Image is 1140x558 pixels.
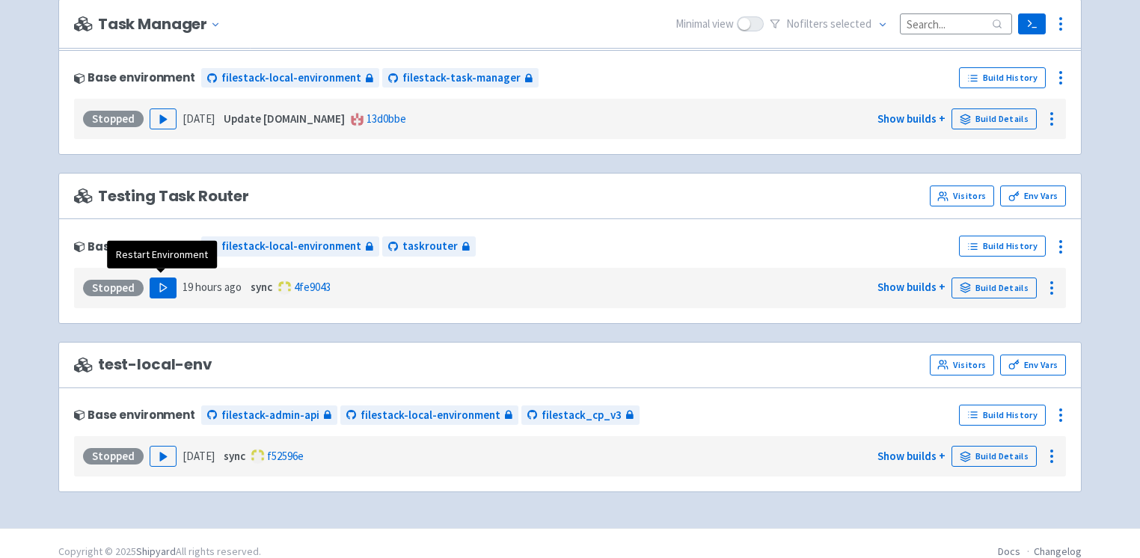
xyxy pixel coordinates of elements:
a: Show builds + [877,449,946,463]
span: filestack_cp_v3 [542,407,622,424]
a: Shipyard [136,545,176,558]
a: Visitors [930,355,994,375]
a: Changelog [1034,545,1082,558]
div: Stopped [83,111,144,127]
span: filestack-local-environment [221,238,361,255]
button: Play [150,446,177,467]
a: filestack-local-environment [201,236,379,257]
button: Play [150,278,177,298]
a: taskrouter [382,236,476,257]
div: Base environment [74,408,195,421]
time: [DATE] [183,111,215,126]
a: filestack-task-manager [382,68,539,88]
span: Minimal view [675,16,734,33]
a: filestack-local-environment [340,405,518,426]
a: Visitors [930,186,994,206]
span: filestack-local-environment [361,407,500,424]
div: Stopped [83,448,144,465]
span: test-local-env [74,356,212,373]
strong: sync [224,449,245,463]
a: Build History [959,405,1046,426]
div: Base environment [74,71,195,84]
time: 19 hours ago [183,280,242,294]
span: Testing Task Router [74,188,249,205]
a: Env Vars [1000,355,1066,375]
span: taskrouter [402,238,458,255]
a: Build Details [951,446,1037,467]
a: filestack_cp_v3 [521,405,640,426]
button: Task Manager [98,16,227,33]
a: Terminal [1018,13,1046,34]
span: filestack-local-environment [221,70,361,87]
div: Base environment [74,240,195,253]
a: 13d0bbe [367,111,406,126]
a: Show builds + [877,111,946,126]
div: Stopped [83,280,144,296]
a: Build Details [951,278,1037,298]
button: Play [150,108,177,129]
a: Docs [998,545,1020,558]
span: filestack-task-manager [402,70,521,87]
strong: sync [251,280,272,294]
input: Search... [900,13,1012,34]
a: Build History [959,236,1046,257]
a: filestack-local-environment [201,68,379,88]
a: Build History [959,67,1046,88]
span: selected [830,16,871,31]
span: No filter s [786,16,871,33]
a: f52596e [267,449,304,463]
time: [DATE] [183,449,215,463]
span: filestack-admin-api [221,407,319,424]
a: 4fe9043 [294,280,331,294]
strong: Update [DOMAIN_NAME] [224,111,345,126]
a: Show builds + [877,280,946,294]
a: filestack-admin-api [201,405,337,426]
a: Build Details [951,108,1037,129]
a: Env Vars [1000,186,1066,206]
